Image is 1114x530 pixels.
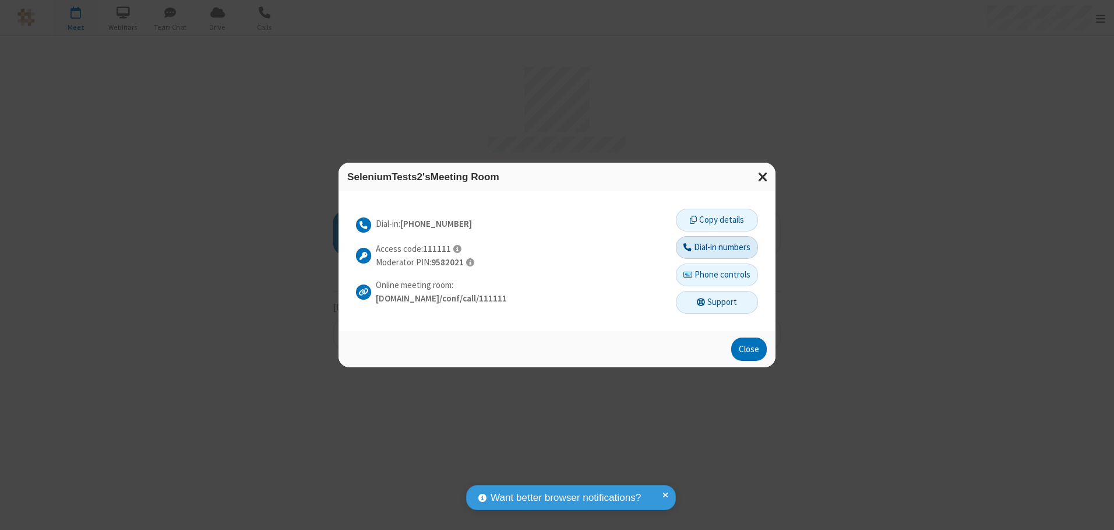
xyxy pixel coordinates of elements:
[376,293,507,304] strong: [DOMAIN_NAME]/conf/call/111111
[431,257,464,268] strong: 9582021
[431,171,499,182] span: Meeting Room
[376,217,472,231] p: Dial-in:
[423,243,451,254] strong: 111111
[676,209,758,232] button: Copy details
[400,218,472,229] strong: [PHONE_NUMBER]
[491,490,641,506] span: Want better browser notifications?
[376,243,474,256] p: Access code:
[347,171,767,182] h3: SeleniumTests2's
[466,258,474,267] span: As the meeting organizer, entering this PIN gives you access to moderator and other administrativ...
[676,291,758,314] button: Support
[731,338,767,361] button: Close
[676,236,758,259] button: Dial-in numbers
[376,256,474,269] p: Moderator PIN:
[376,279,507,292] p: Online meeting room:
[453,244,461,254] span: Participants should use this access code to connect to the meeting.
[676,264,758,287] button: Phone controls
